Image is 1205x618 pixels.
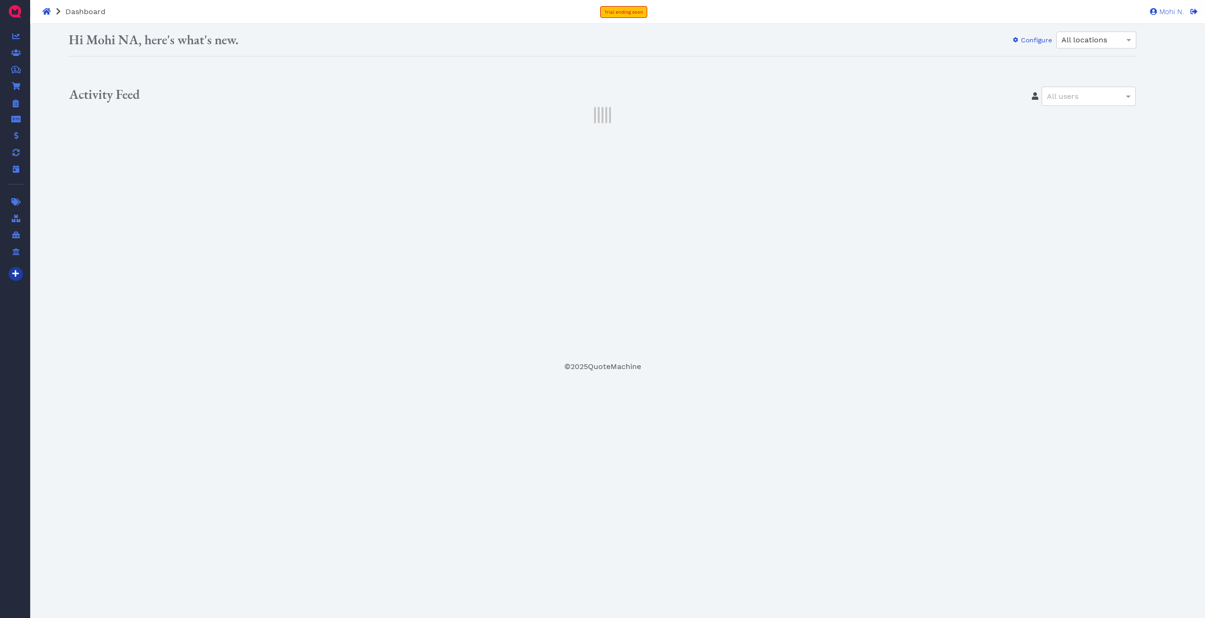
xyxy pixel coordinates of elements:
[600,6,647,18] a: Trial ending soon
[1020,36,1052,44] span: Configure
[65,7,105,16] span: Dashboard
[69,31,239,48] span: Hi Mohi NA, here's what's new.
[1157,8,1184,16] span: Mohi N.
[1042,87,1135,105] div: All users
[62,361,1144,372] footer: © 2025 QuoteMachine
[8,4,23,19] img: QuoteM_icon_flat.png
[14,67,16,72] tspan: $
[1145,7,1184,16] a: Mohi N.
[69,86,140,103] span: Activity Feed
[1006,32,1052,48] button: Configure
[1061,35,1107,44] span: All locations
[604,9,643,15] span: Trial ending soon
